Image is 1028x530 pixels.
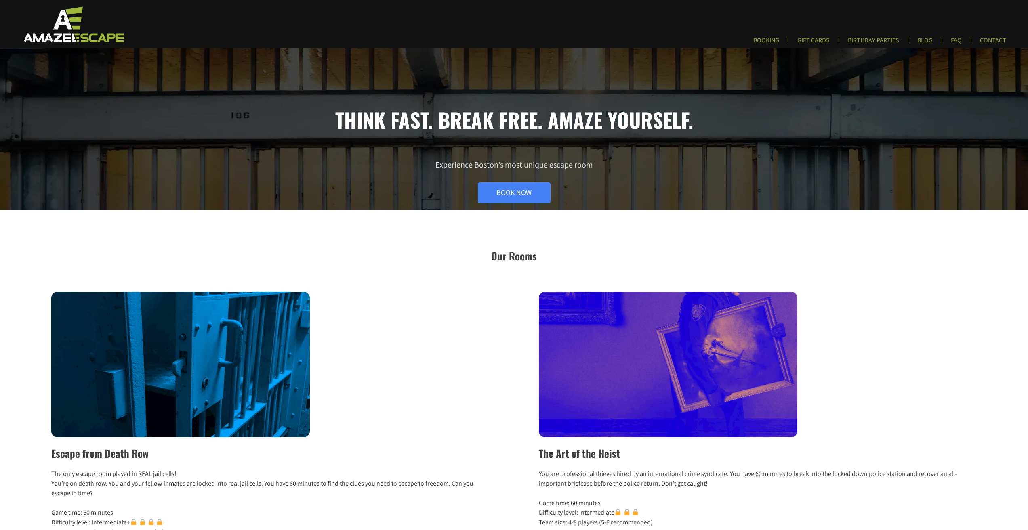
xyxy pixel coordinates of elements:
[51,469,489,498] p: The only escape room played in REAL jail cells! You’re on death row. You and your fellow inmates ...
[130,519,137,525] img: 🔒
[51,107,977,132] h1: Think fast. Break free. Amaze yourself.
[539,498,976,527] p: Game time: 60 minutes Difficulty level: Intermediate Team size: 4-8 players (5-6 recommended)
[139,519,146,525] img: 🔒
[148,519,154,525] img: 🔒
[632,509,639,515] img: 🔒
[478,182,551,203] a: Book Now
[13,6,132,43] img: Escape Room Game in Boston Area
[747,36,786,50] a: BOOKING
[51,160,977,203] p: Experience Boston’s most unique escape room
[911,36,939,50] a: BLOG
[973,36,1013,50] a: CONTACT
[51,446,489,461] h2: Escape from Death Row
[615,509,621,515] img: 🔒
[944,36,968,50] a: FAQ
[539,446,976,461] h2: The Art of the Heist
[624,509,630,515] img: 🔒
[841,36,906,50] a: BIRTHDAY PARTIES
[791,36,836,50] a: GIFT CARDS
[156,519,163,525] img: 🔒
[539,469,976,488] p: You are professional thieves hired by an international crime syndicate. You have 60 minutes to br...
